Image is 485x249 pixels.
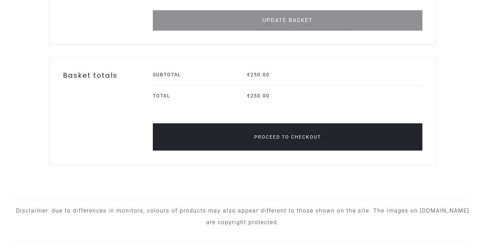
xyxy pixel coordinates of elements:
bdi: 250.00 [247,93,270,98]
th: Subtotal [153,64,247,85]
th: Total [153,85,247,106]
span: € [247,72,250,77]
a: Proceed to checkout [153,123,422,151]
h2: Basket totals [63,64,153,79]
bdi: 250.00 [247,72,270,77]
span: € [247,93,250,98]
button: Update basket [153,10,422,31]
